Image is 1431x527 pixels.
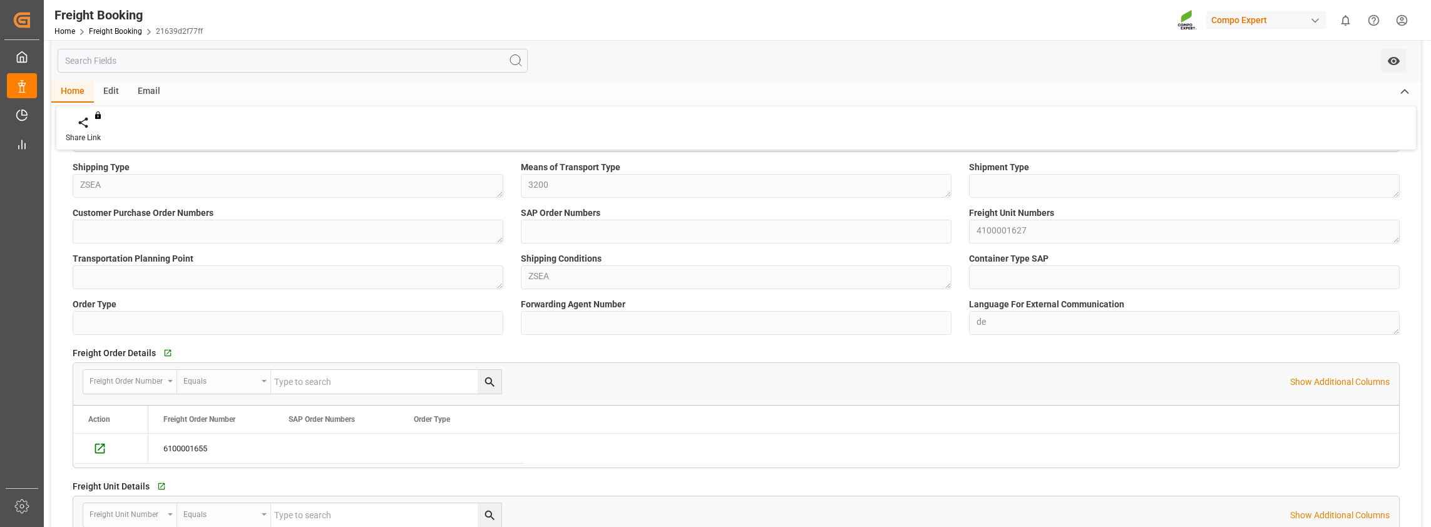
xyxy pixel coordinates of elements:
span: Shipping Conditions [521,252,602,265]
button: Help Center [1360,6,1388,34]
p: Show Additional Columns [1290,376,1390,389]
div: Freight Unit Number [90,506,163,520]
button: open menu [177,370,271,394]
div: Press SPACE to select this row. [73,434,148,464]
div: Freight Booking [54,6,203,24]
span: Freight Unit Numbers [969,207,1054,220]
span: Transportation Planning Point [73,252,193,265]
span: Freight Order Number [163,415,235,424]
textarea: de [969,311,1400,335]
a: Home [54,27,75,36]
textarea: 3200 [521,174,951,198]
button: show 0 new notifications [1331,6,1360,34]
input: Search Fields [58,49,528,73]
span: Forwarding Agent Number [521,298,625,311]
button: search button [478,503,501,527]
div: Home [51,81,94,103]
textarea: ZSEA [521,265,951,289]
input: Type to search [271,370,501,394]
button: Compo Expert [1206,8,1331,32]
span: Freight Order Details [73,347,156,360]
div: Freight Order Number [90,372,163,387]
span: Customer Purchase Order Numbers [73,207,213,220]
span: SAP Order Numbers [289,415,355,424]
div: 6100001655 [148,434,274,463]
span: Means of Transport Type [521,161,620,174]
a: Freight Booking [89,27,142,36]
div: Equals [183,372,257,387]
div: Edit [94,81,128,103]
span: Language For External Communication [969,298,1124,311]
span: Container Type SAP [969,252,1049,265]
span: SAP Order Numbers [521,207,600,220]
textarea: 4100001627 [969,220,1400,243]
button: open menu [1381,49,1407,73]
div: Email [128,81,170,103]
div: Press SPACE to select this row. [148,434,524,464]
img: Screenshot%202023-09-29%20at%2010.02.21.png_1712312052.png [1177,9,1198,31]
input: Type to search [271,503,501,527]
p: Show Additional Columns [1290,509,1390,522]
span: Order Type [414,415,450,424]
button: open menu [83,503,177,527]
button: open menu [177,503,271,527]
button: search button [478,370,501,394]
span: Freight Unit Details [73,480,150,493]
textarea: ZSEA [73,174,503,198]
div: Compo Expert [1206,11,1326,29]
button: open menu [83,370,177,394]
span: Shipping Type [73,161,130,174]
span: Order Type [73,298,116,311]
div: Equals [183,506,257,520]
div: Action [88,415,110,424]
span: Shipment Type [969,161,1029,174]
